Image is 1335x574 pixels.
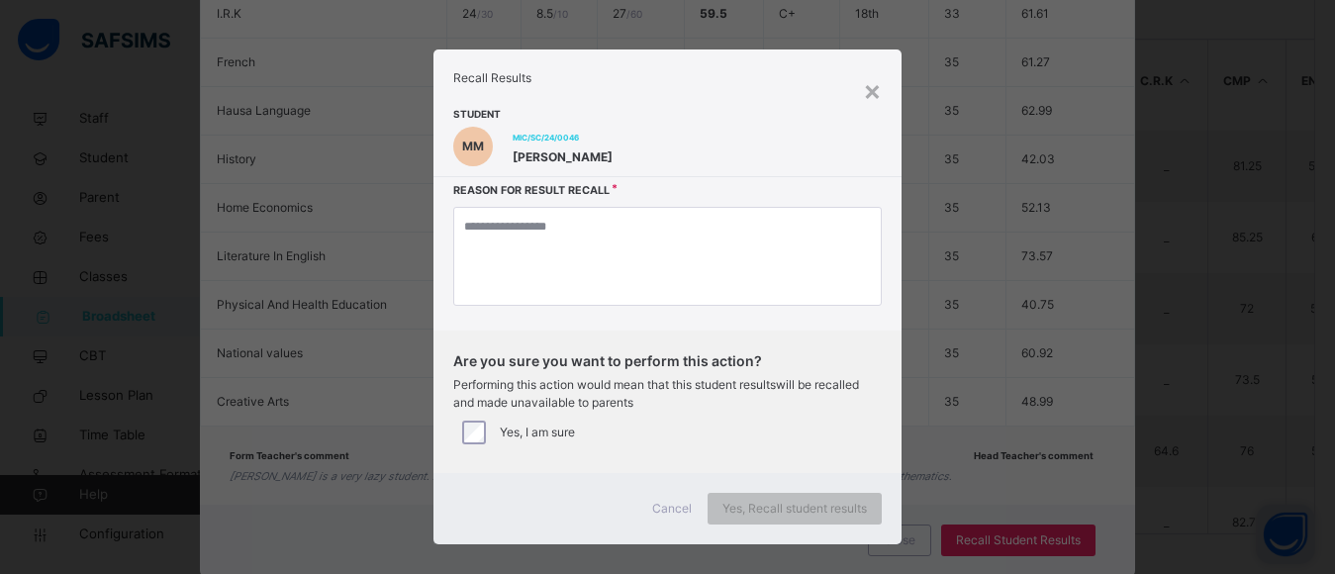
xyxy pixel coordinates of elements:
span: Cancel [652,500,692,518]
span: STUDENT [453,107,881,122]
h1: Recall Results [453,69,886,87]
label: Reason for result recall [453,183,610,199]
div: × [863,69,882,111]
span: [PERSON_NAME] [513,148,613,166]
span: Yes, Recall student results [722,500,867,518]
label: Yes, I am sure [500,424,575,441]
span: MIC/SC/24/0046 [513,132,613,143]
span: MM [462,138,484,155]
span: Are you sure you want to perform this action? [453,350,881,371]
span: Performing this action would mean that this student results will be recalled and made unavailable... [453,376,881,412]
